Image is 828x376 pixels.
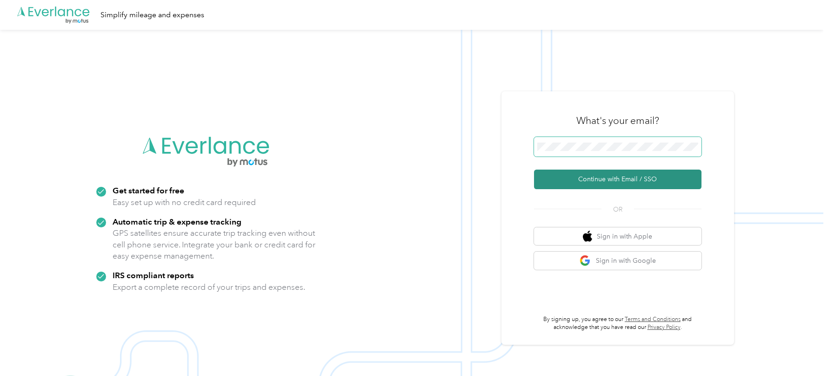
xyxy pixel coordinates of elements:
img: apple logo [583,231,592,242]
p: Export a complete record of your trips and expenses. [113,281,305,293]
button: Continue with Email / SSO [534,170,701,189]
span: OR [601,205,634,214]
img: google logo [580,255,591,267]
button: google logoSign in with Google [534,252,701,270]
strong: Automatic trip & expense tracking [113,217,241,226]
p: GPS satellites ensure accurate trip tracking even without cell phone service. Integrate your bank... [113,227,316,262]
strong: IRS compliant reports [113,270,194,280]
p: By signing up, you agree to our and acknowledge that you have read our . [534,315,701,332]
p: Easy set up with no credit card required [113,197,256,208]
h3: What's your email? [576,114,659,127]
iframe: Everlance-gr Chat Button Frame [776,324,828,376]
a: Privacy Policy [648,324,681,331]
strong: Get started for free [113,185,184,195]
a: Terms and Conditions [625,316,681,323]
div: Simplify mileage and expenses [100,9,204,21]
button: apple logoSign in with Apple [534,227,701,246]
